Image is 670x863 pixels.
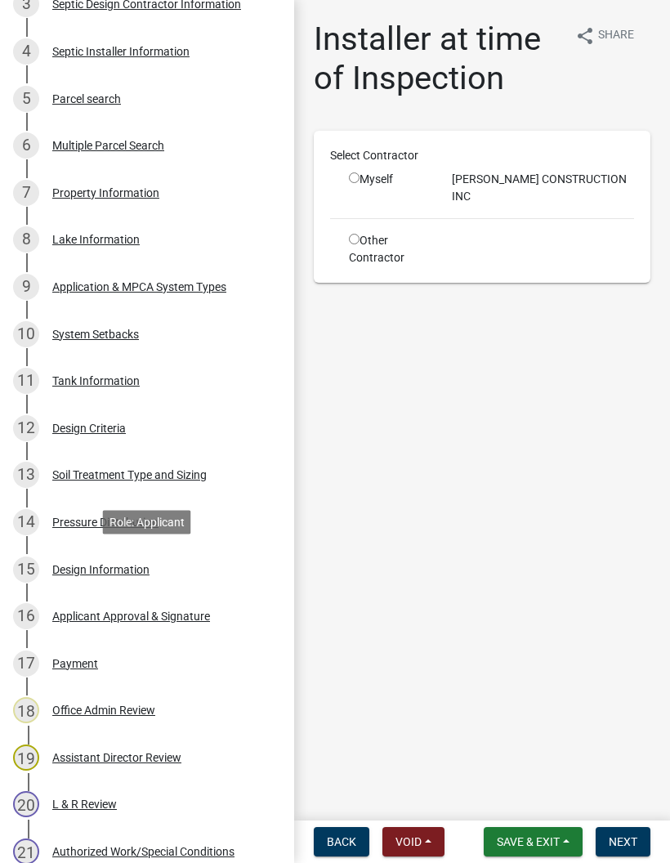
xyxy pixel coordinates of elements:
[13,791,39,817] div: 20
[598,26,634,46] span: Share
[52,469,207,481] div: Soil Treatment Type and Sizing
[52,375,140,387] div: Tank Information
[13,38,39,65] div: 4
[103,510,191,534] div: Role: Applicant
[596,827,650,856] button: Next
[52,46,190,57] div: Septic Installer Information
[497,835,560,848] span: Save & Exit
[395,835,422,848] span: Void
[13,321,39,347] div: 10
[13,180,39,206] div: 7
[562,20,647,51] button: shareShare
[52,752,181,763] div: Assistant Director Review
[52,140,164,151] div: Multiple Parcel Search
[13,86,39,112] div: 5
[52,564,150,575] div: Design Information
[337,232,440,266] div: Other Contractor
[52,329,139,340] div: System Setbacks
[13,603,39,629] div: 16
[327,835,356,848] span: Back
[440,171,646,205] div: [PERSON_NAME] CONSTRUCTION INC
[314,827,369,856] button: Back
[13,557,39,583] div: 15
[575,26,595,46] i: share
[13,226,39,253] div: 8
[13,132,39,159] div: 6
[52,704,155,716] div: Office Admin Review
[349,171,427,188] div: Myself
[13,415,39,441] div: 12
[609,835,637,848] span: Next
[52,281,226,293] div: Application & MPCA System Types
[52,93,121,105] div: Parcel search
[484,827,583,856] button: Save & Exit
[52,234,140,245] div: Lake Information
[52,516,159,528] div: Pressure Distribution
[52,658,98,669] div: Payment
[52,846,234,857] div: Authorized Work/Special Conditions
[13,462,39,488] div: 13
[52,798,117,810] div: L & R Review
[382,827,444,856] button: Void
[13,368,39,394] div: 11
[13,651,39,677] div: 17
[318,147,646,164] div: Select Contractor
[52,423,126,434] div: Design Criteria
[13,745,39,771] div: 19
[52,610,210,622] div: Applicant Approval & Signature
[13,697,39,723] div: 18
[52,187,159,199] div: Property Information
[13,274,39,300] div: 9
[314,20,562,98] h1: Installer at time of Inspection
[13,509,39,535] div: 14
